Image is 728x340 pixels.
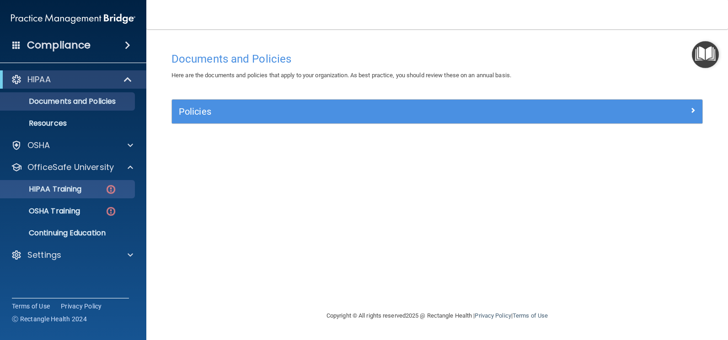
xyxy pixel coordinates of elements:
a: OfficeSafe University [11,162,133,173]
img: danger-circle.6113f641.png [105,184,117,195]
button: Open Resource Center [692,41,719,68]
a: Privacy Policy [475,312,511,319]
p: Continuing Education [6,228,131,238]
a: OSHA [11,140,133,151]
div: Copyright © All rights reserved 2025 @ Rectangle Health | | [270,301,604,330]
p: OfficeSafe University [27,162,114,173]
h5: Policies [179,106,563,117]
span: Here are the documents and policies that apply to your organization. As best practice, you should... [171,72,511,79]
a: Terms of Use [513,312,548,319]
a: HIPAA [11,74,133,85]
p: OSHA Training [6,207,80,216]
p: OSHA [27,140,50,151]
a: Settings [11,250,133,260]
p: HIPAA Training [6,185,81,194]
a: Policies [179,104,696,119]
p: Documents and Policies [6,97,131,106]
a: Privacy Policy [61,302,102,311]
h4: Documents and Policies [171,53,703,65]
img: danger-circle.6113f641.png [105,206,117,217]
p: Resources [6,119,131,128]
a: Terms of Use [12,302,50,311]
p: Settings [27,250,61,260]
p: HIPAA [27,74,51,85]
iframe: Drift Widget Chat Controller [570,275,717,312]
h4: Compliance [27,39,91,52]
span: Ⓒ Rectangle Health 2024 [12,314,87,324]
img: PMB logo [11,10,135,28]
